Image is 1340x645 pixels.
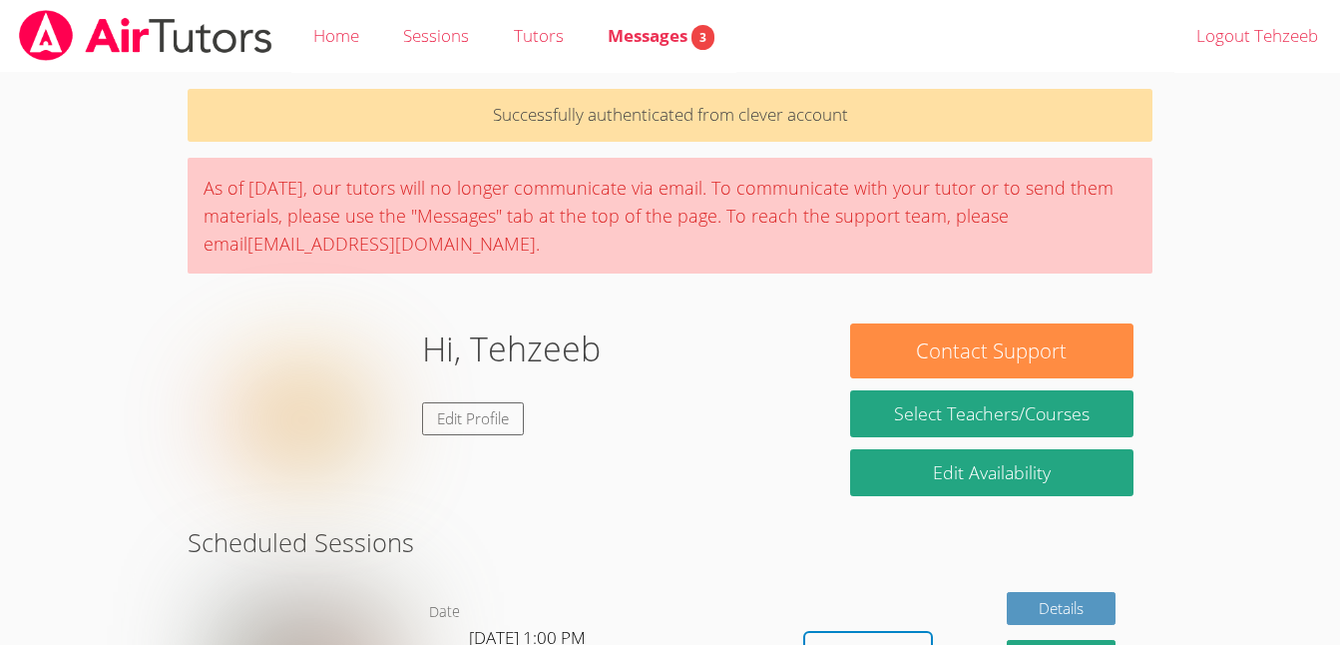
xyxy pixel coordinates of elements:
span: Messages [608,24,714,47]
img: default.png [207,323,406,523]
a: Select Teachers/Courses [850,390,1133,437]
dt: Date [429,600,460,625]
h2: Scheduled Sessions [188,523,1152,561]
a: Edit Profile [422,402,524,435]
button: Contact Support [850,323,1133,378]
span: 3 [691,25,714,50]
img: airtutors_banner-c4298cdbf04f3fff15de1276eac7730deb9818008684d7c2e4769d2f7ddbe033.png [17,10,274,61]
a: Details [1007,592,1117,625]
a: Edit Availability [850,449,1133,496]
p: Successfully authenticated from clever account [188,89,1152,142]
h1: Hi, Tehzeeb [422,323,601,374]
div: As of [DATE], our tutors will no longer communicate via email. To communicate with your tutor or ... [188,158,1152,274]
